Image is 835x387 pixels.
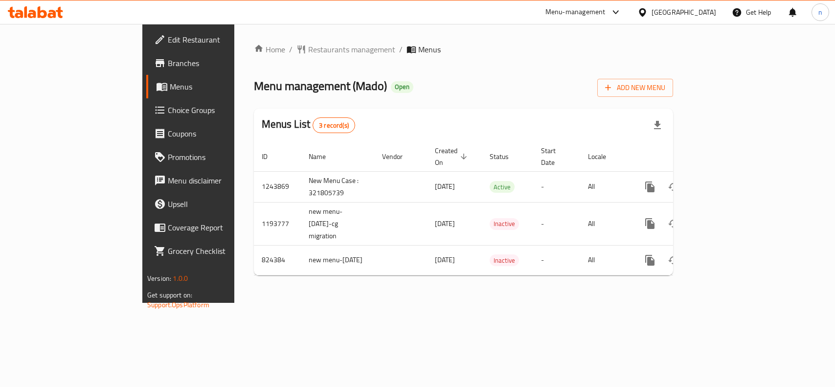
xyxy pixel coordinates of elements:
a: Edit Restaurant [146,28,282,51]
a: Coupons [146,122,282,145]
div: Total records count [313,117,355,133]
span: Edit Restaurant [168,34,274,46]
li: / [289,44,293,55]
a: Upsell [146,192,282,216]
span: Start Date [541,145,568,168]
span: Coupons [168,128,274,139]
span: Choice Groups [168,104,274,116]
span: Menu management ( Mado ) [254,75,387,97]
a: Restaurants management [296,44,395,55]
span: Branches [168,57,274,69]
th: Actions [631,142,740,172]
span: [DATE] [435,180,455,193]
button: Change Status [662,249,685,272]
div: Inactive [490,218,519,230]
td: new menu-[DATE] [301,245,374,275]
button: more [638,212,662,235]
span: Restaurants management [308,44,395,55]
span: Inactive [490,255,519,266]
a: Support.OpsPlatform [147,298,209,311]
span: [DATE] [435,217,455,230]
span: [DATE] [435,253,455,266]
div: Export file [646,114,669,137]
span: ID [262,151,280,162]
span: Active [490,182,515,193]
a: Menu disclaimer [146,169,282,192]
td: new menu-[DATE]-cg migration [301,202,374,245]
span: 3 record(s) [313,121,355,130]
span: Locale [588,151,619,162]
a: Grocery Checklist [146,239,282,263]
li: / [399,44,403,55]
span: Menus [418,44,441,55]
span: Promotions [168,151,274,163]
a: Menus [146,75,282,98]
span: Upsell [168,198,274,210]
span: Created On [435,145,470,168]
span: Name [309,151,339,162]
td: All [580,171,631,202]
span: Grocery Checklist [168,245,274,257]
span: Open [391,83,413,91]
td: New Menu Case : 321805739 [301,171,374,202]
span: Version: [147,272,171,285]
td: - [533,202,580,245]
span: Status [490,151,521,162]
a: Coverage Report [146,216,282,239]
span: Coverage Report [168,222,274,233]
a: Promotions [146,145,282,169]
button: Change Status [662,212,685,235]
span: Add New Menu [605,82,665,94]
table: enhanced table [254,142,740,275]
span: 1.0.0 [173,272,188,285]
span: Menu disclaimer [168,175,274,186]
span: Menus [170,81,274,92]
td: - [533,171,580,202]
button: more [638,249,662,272]
div: [GEOGRAPHIC_DATA] [652,7,716,18]
h2: Menus List [262,117,355,133]
button: Change Status [662,175,685,199]
span: Inactive [490,218,519,229]
a: Choice Groups [146,98,282,122]
button: Add New Menu [597,79,673,97]
div: Open [391,81,413,93]
span: n [818,7,822,18]
div: Menu-management [545,6,606,18]
div: Inactive [490,254,519,266]
nav: breadcrumb [254,44,673,55]
td: All [580,245,631,275]
span: Vendor [382,151,415,162]
td: - [533,245,580,275]
button: more [638,175,662,199]
span: Get support on: [147,289,192,301]
td: All [580,202,631,245]
a: Branches [146,51,282,75]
